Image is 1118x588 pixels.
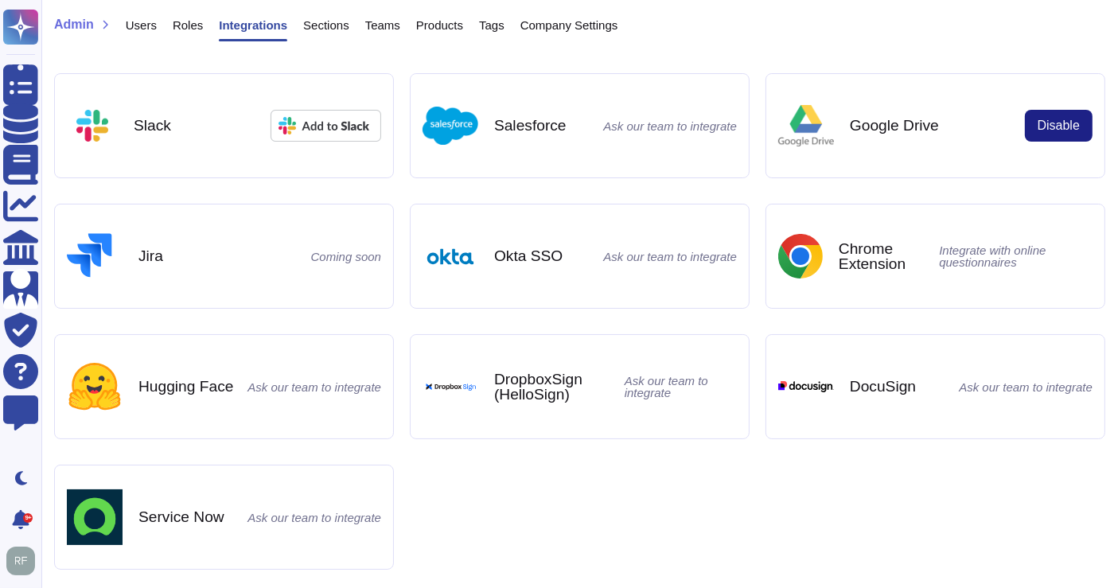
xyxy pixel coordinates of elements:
[625,375,737,399] span: Ask our team to integrate
[54,18,94,31] span: Admin
[778,105,834,147] img: Add to Google Drive
[479,19,504,31] span: Tags
[3,543,46,578] button: user
[850,379,916,394] b: DocuSign
[138,379,233,394] b: Hugging Face
[839,241,939,271] b: Chrome Extension
[778,234,823,278] img: Add to chrome extension
[6,547,35,575] img: user
[247,381,381,393] span: Ask our team to integrate
[850,118,939,133] b: Google Drive
[247,512,381,524] span: Ask our team to integrate
[311,251,381,263] span: Coming soon
[520,19,618,31] span: Company Settings
[138,509,224,524] b: Service Now
[1038,119,1080,132] span: Disable
[134,118,171,133] b: Slack
[603,251,737,263] span: Ask our team to integrate
[603,120,737,132] span: Ask our team to integrate
[778,381,834,392] img: DocuSign
[271,110,381,142] img: Add to Slack
[365,19,400,31] span: Teams
[939,244,1093,268] span: Integrate with online questionnaires
[416,19,463,31] span: Products
[494,248,563,263] b: Okta SSO
[423,107,478,146] img: Add to Salesforce
[423,243,478,271] img: Okta
[219,19,287,31] span: Integrations
[423,381,478,392] img: DropboxSign
[959,381,1093,393] span: Ask our team to integrate
[494,118,567,133] b: Salesforce
[494,372,625,402] b: DropboxSign (HelloSign)
[173,19,203,31] span: Roles
[67,228,123,284] img: Add to Jira
[138,248,163,263] b: Jira
[1025,110,1093,142] button: Disable
[67,361,123,413] img: Hugging Face
[303,19,349,31] span: Sections
[23,513,33,523] div: 9+
[67,489,123,545] img: Add to ServiceNow
[126,19,157,31] span: Users
[76,110,108,142] img: Add to Slack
